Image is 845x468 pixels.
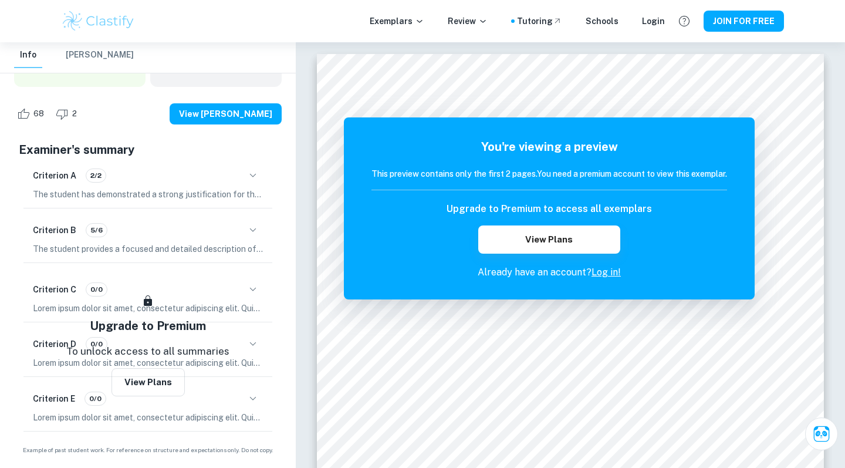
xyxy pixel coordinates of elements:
[591,267,621,278] a: Log in!
[33,169,76,182] h6: Criterion A
[478,225,620,254] button: View Plans
[14,42,42,68] button: Info
[371,167,727,180] h6: This preview contains only the first 2 pages. You need a premium account to view this exemplar.
[371,138,727,156] h5: You're viewing a preview
[33,224,76,237] h6: Criterion B
[111,368,185,396] button: View Plans
[86,170,106,181] span: 2/2
[19,141,277,159] h5: Examiner's summary
[27,108,50,120] span: 68
[448,15,488,28] p: Review
[674,11,694,31] button: Help and Feedback
[704,11,784,32] button: JOIN FOR FREE
[66,42,134,68] button: [PERSON_NAME]
[586,15,618,28] a: Schools
[33,188,263,201] p: The student has demonstrated a strong justification for their choice of topic and research questi...
[170,103,282,124] button: View [PERSON_NAME]
[61,9,136,33] img: Clastify logo
[14,105,50,123] div: Like
[14,446,282,454] span: Example of past student work. For reference on structure and expectations only. Do not copy.
[370,15,424,28] p: Exemplars
[90,317,206,335] h5: Upgrade to Premium
[33,243,263,255] p: The student provides a focused and detailed description of the aim of the experiment and research...
[642,15,665,28] a: Login
[53,105,83,123] div: Dislike
[371,265,727,280] p: Already have an account?
[66,108,83,120] span: 2
[805,418,838,450] button: Ask Clai
[447,202,652,216] h6: Upgrade to Premium to access all exemplars
[86,225,107,235] span: 5/6
[517,15,562,28] a: Tutoring
[66,344,229,359] p: To unlock access to all summaries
